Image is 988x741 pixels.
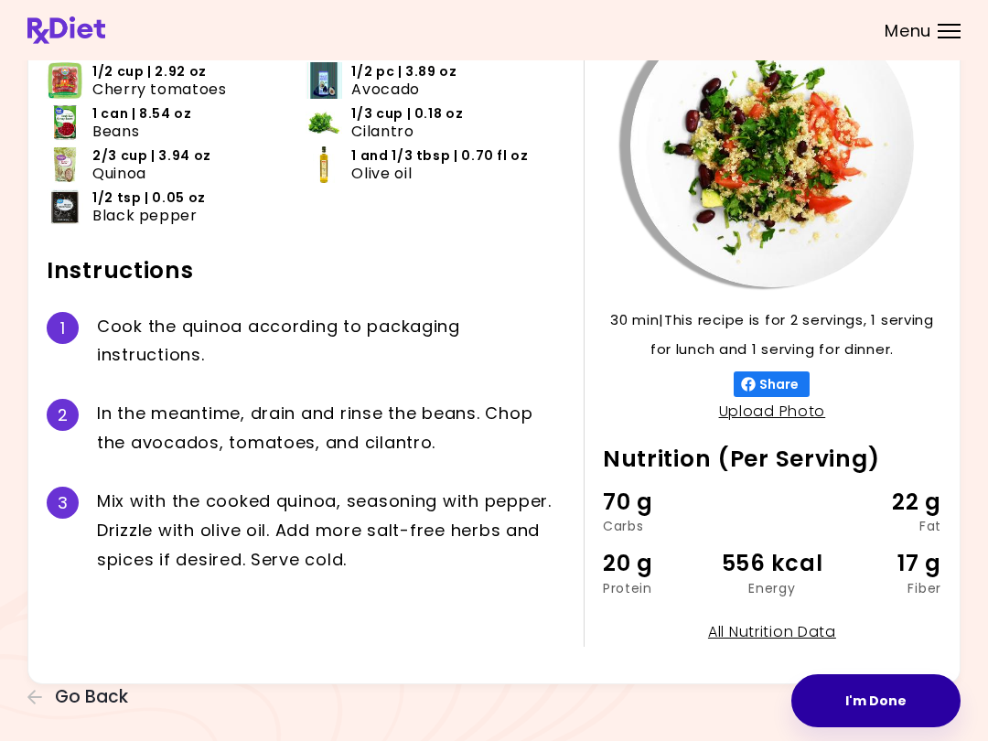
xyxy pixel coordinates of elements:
[27,687,137,707] button: Go Back
[92,207,198,224] span: Black pepper
[351,165,412,182] span: Olive oil
[47,312,79,344] div: 1
[92,123,139,140] span: Beans
[92,189,206,207] span: 1/2 tsp | 0.05 oz
[351,63,456,81] span: 1/2 pc | 3.89 oz
[829,546,941,581] div: 17 g
[47,256,565,285] h2: Instructions
[734,371,810,397] button: Share
[603,582,715,595] div: Protein
[715,546,828,581] div: 556 kcal
[351,147,528,165] span: 1 and 1/3 tbsp | 0.70 fl oz
[791,674,961,727] button: I'm Done
[55,687,128,707] span: Go Back
[92,147,211,165] span: 2/3 cup | 3.94 oz
[97,487,565,575] div: M i x w i t h t h e c o o k e d q u i n o a , s e a s o n i n g w i t h p e p p e r . D r i z z l...
[92,63,207,81] span: 1/2 cup | 2.92 oz
[885,23,931,39] span: Menu
[92,105,192,123] span: 1 can | 8.54 oz
[756,377,802,392] span: Share
[829,485,941,520] div: 22 g
[47,487,79,519] div: 3
[719,401,826,422] a: Upload Photo
[603,306,941,364] p: 30 min | This recipe is for 2 servings, 1 serving for lunch and 1 serving for dinner.
[351,105,463,123] span: 1/3 cup | 0.18 oz
[351,123,413,140] span: Cilantro
[47,399,79,431] div: 2
[351,81,419,98] span: Avocado
[715,582,828,595] div: Energy
[603,445,941,474] h2: Nutrition (Per Serving)
[27,16,105,44] img: RxDiet
[92,165,146,182] span: Quinoa
[97,312,565,370] div: C o o k t h e q u i n o a a c c o r d i n g t o p a c k a g i n g i n s t r u c t i o n s .
[92,81,227,98] span: Cherry tomatoes
[603,546,715,581] div: 20 g
[829,520,941,532] div: Fat
[708,621,836,642] a: All Nutrition Data
[97,399,565,457] div: I n t h e m e a n t i m e , d r a i n a n d r i n s e t h e b e a n s . C h o p t h e a v o c a d...
[603,520,715,532] div: Carbs
[829,582,941,595] div: Fiber
[603,485,715,520] div: 70 g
